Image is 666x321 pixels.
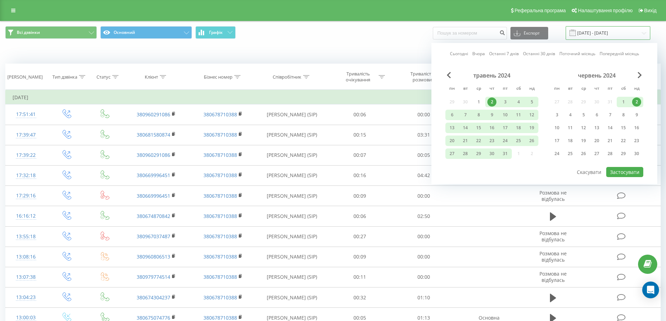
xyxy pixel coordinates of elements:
td: [PERSON_NAME] (SIP) [256,125,328,145]
td: 00:07 [328,145,392,165]
div: нд 9 черв 2024 р. [630,110,643,120]
div: пн 10 черв 2024 р. [550,123,564,133]
abbr: понеділок [552,84,562,94]
td: 00:09 [328,186,392,206]
div: 2 [487,97,496,107]
div: нд 12 трав 2024 р. [525,110,538,120]
div: 13:07:38 [13,270,40,284]
div: чт 30 трав 2024 р. [485,148,499,159]
td: 00:16 [328,165,392,185]
div: сб 18 трав 2024 р. [512,123,525,133]
div: 14 [461,123,470,132]
td: 00:27 [328,226,392,247]
div: пн 20 трав 2024 р. [445,136,459,146]
div: 1 [619,97,628,107]
div: 8 [619,110,628,119]
div: вт 11 черв 2024 р. [564,123,577,133]
div: 26 [579,149,588,158]
div: ср 19 черв 2024 р. [577,136,590,146]
a: Останні 7 днів [489,50,519,57]
td: 00:32 [328,287,392,308]
div: сб 11 трав 2024 р. [512,110,525,120]
div: 19 [527,123,536,132]
div: 31 [501,149,510,158]
div: ср 22 трав 2024 р. [472,136,485,146]
div: пт 24 трав 2024 р. [499,136,512,146]
div: 14 [606,123,615,132]
div: сб 25 трав 2024 р. [512,136,525,146]
div: 28 [461,149,470,158]
td: 01:10 [392,287,456,308]
div: нд 2 черв 2024 р. [630,97,643,107]
div: Тривалість очікування [339,71,377,83]
a: 380681580874 [137,131,170,138]
div: сб 22 черв 2024 р. [617,136,630,146]
abbr: неділя [631,84,642,94]
abbr: п’ятниця [500,84,510,94]
div: пн 3 черв 2024 р. [550,110,564,120]
div: 13 [447,123,457,132]
div: 1 [474,97,483,107]
div: 29 [474,149,483,158]
div: нд 23 черв 2024 р. [630,136,643,146]
div: пт 31 трав 2024 р. [499,148,512,159]
div: 28 [606,149,615,158]
a: Останні 30 днів [523,50,555,57]
td: 03:31 [392,125,456,145]
td: [PERSON_NAME] (SIP) [256,145,328,165]
input: Пошук за номером [433,27,507,39]
div: Тип дзвінка [52,74,77,80]
div: ср 15 трав 2024 р. [472,123,485,133]
abbr: субота [513,84,524,94]
div: пт 21 черв 2024 р. [603,136,617,146]
td: 00:05 [392,145,456,165]
div: 7 [461,110,470,119]
div: 13:08:16 [13,250,40,264]
a: Поточний місяць [559,50,595,57]
div: 17 [552,136,561,145]
a: 380960291086 [137,152,170,158]
div: Статус [96,74,110,80]
td: [PERSON_NAME] (SIP) [256,186,328,206]
div: пт 10 трав 2024 р. [499,110,512,120]
div: Клієнт [145,74,158,80]
a: 380669996451 [137,192,170,199]
span: Налаштування профілю [578,8,632,13]
div: 13 [592,123,601,132]
a: 380960291086 [137,111,170,118]
div: пн 13 трав 2024 р. [445,123,459,133]
div: 24 [501,136,510,145]
div: Співробітник [273,74,301,80]
a: 380669996451 [137,172,170,178]
td: [PERSON_NAME] (SIP) [256,267,328,287]
div: 29 [619,149,628,158]
div: чт 2 трав 2024 р. [485,97,499,107]
div: пт 14 черв 2024 р. [603,123,617,133]
a: 380678710388 [203,172,237,178]
div: Open Intercom Messenger [642,282,659,298]
div: 11 [566,123,575,132]
div: 6 [447,110,457,119]
div: 11 [514,110,523,119]
a: 380979774514 [137,273,170,280]
div: ср 5 черв 2024 р. [577,110,590,120]
div: червень 2024 [550,72,643,79]
abbr: четвер [592,84,602,94]
div: вт 21 трав 2024 р. [459,136,472,146]
div: чт 27 черв 2024 р. [590,148,603,159]
td: 00:09 [328,247,392,267]
div: сб 1 черв 2024 р. [617,97,630,107]
div: ср 8 трав 2024 р. [472,110,485,120]
div: сб 29 черв 2024 р. [617,148,630,159]
span: Next Month [638,72,642,78]
td: 00:00 [392,247,456,267]
button: Застосувати [606,167,643,177]
div: 18 [566,136,575,145]
div: нд 16 черв 2024 р. [630,123,643,133]
td: 04:42 [392,165,456,185]
div: Бізнес номер [204,74,232,80]
td: 00:00 [392,186,456,206]
div: 25 [514,136,523,145]
div: 16 [632,123,641,132]
span: Розмова не відбулась [539,270,567,283]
